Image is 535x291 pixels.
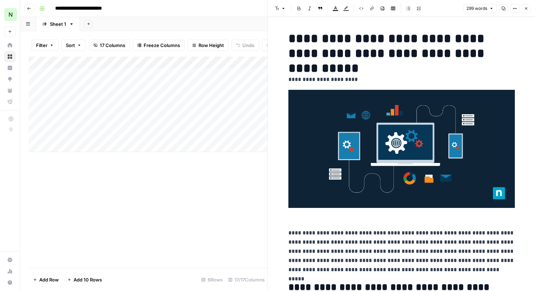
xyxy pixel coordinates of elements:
[4,40,16,51] a: Home
[31,40,58,51] button: Filter
[225,274,267,285] div: 17/17 Columns
[50,21,66,28] div: Sheet 1
[66,42,75,49] span: Sort
[4,6,16,23] button: Workspace: NinjaOne
[4,254,16,266] a: Settings
[463,4,497,13] button: 299 words
[242,42,254,49] span: Undo
[36,42,47,49] span: Filter
[199,274,225,285] div: 6 Rows
[4,62,16,74] a: Insights
[39,276,59,283] span: Add Row
[4,266,16,277] a: Usage
[4,277,16,288] button: Help + Support
[36,17,80,31] a: Sheet 1
[100,42,125,49] span: 17 Columns
[89,40,130,51] button: 17 Columns
[63,274,106,285] button: Add 10 Rows
[4,51,16,62] a: Browse
[144,42,180,49] span: Freeze Columns
[61,40,86,51] button: Sort
[4,74,16,85] a: Opportunities
[199,42,224,49] span: Row Height
[466,5,487,12] span: 299 words
[133,40,185,51] button: Freeze Columns
[8,10,13,19] span: N
[29,274,63,285] button: Add Row
[231,40,259,51] button: Undo
[4,96,16,107] a: Flightpath
[188,40,229,51] button: Row Height
[4,85,16,96] a: Your Data
[74,276,102,283] span: Add 10 Rows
